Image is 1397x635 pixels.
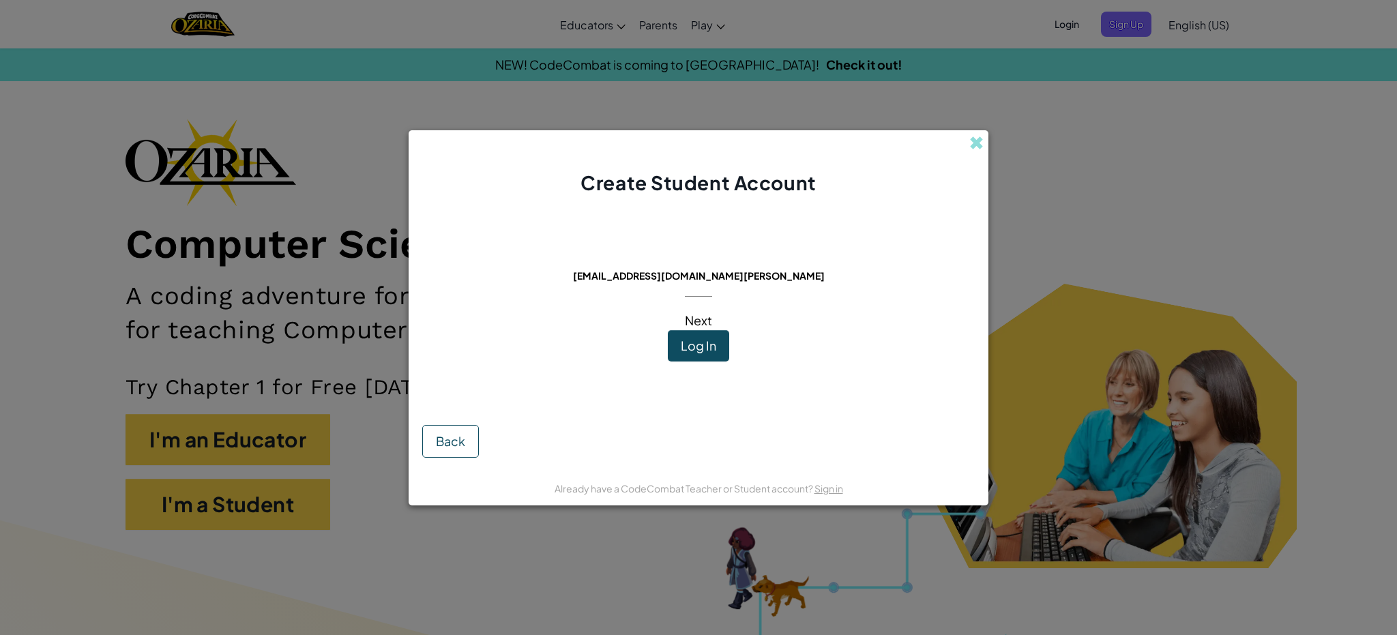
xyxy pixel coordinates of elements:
[436,433,465,449] span: Back
[681,338,716,353] span: Log In
[573,269,825,282] span: [EMAIL_ADDRESS][DOMAIN_NAME][PERSON_NAME]
[422,425,479,458] button: Back
[555,482,814,494] span: Already have a CodeCombat Teacher or Student account?
[580,171,816,194] span: Create Student Account
[814,482,843,494] a: Sign in
[668,330,729,361] button: Log In
[685,312,712,328] span: Next
[602,250,795,266] span: This email is already in use:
